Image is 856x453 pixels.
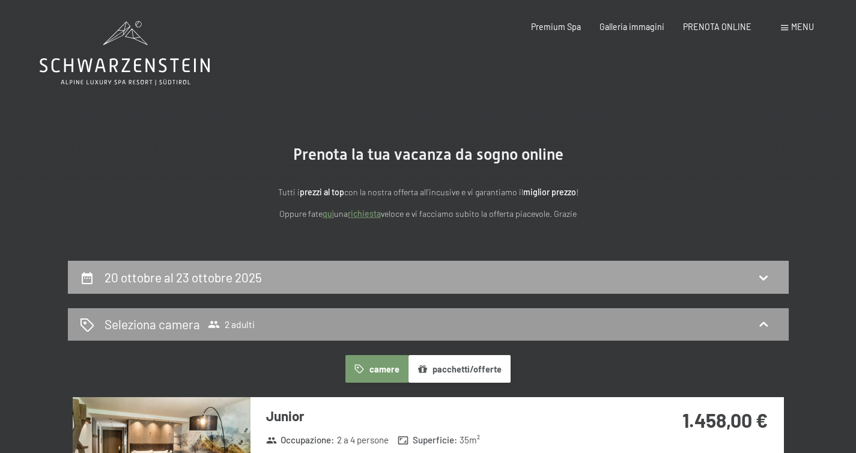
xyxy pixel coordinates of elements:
span: Menu [791,22,814,32]
a: Galleria immagini [600,22,664,32]
a: richiesta [348,208,381,219]
p: Oppure fate una veloce e vi facciamo subito la offerta piacevole. Grazie [164,207,693,221]
p: Tutti i con la nostra offerta all'incusive e vi garantiamo il ! [164,186,693,199]
span: 2 a 4 persone [337,434,389,446]
span: 35 m² [460,434,480,446]
a: PRENOTA ONLINE [683,22,751,32]
span: Prenota la tua vacanza da sogno online [293,145,563,163]
strong: 1.458,00 € [682,409,768,431]
h2: 20 ottobre al 23 ottobre 2025 [105,270,262,285]
h3: Junior [266,407,624,425]
button: pacchetti/offerte [408,355,511,383]
span: 2 adulti [208,318,255,330]
strong: prezzi al top [300,187,344,197]
h2: Seleziona camera [105,315,200,333]
strong: Superficie : [398,434,457,446]
strong: miglior prezzo [523,187,576,197]
button: camere [345,355,408,383]
a: Premium Spa [531,22,581,32]
a: quì [323,208,334,219]
strong: Occupazione : [266,434,335,446]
